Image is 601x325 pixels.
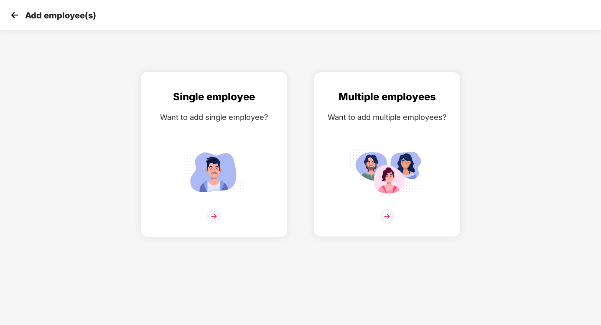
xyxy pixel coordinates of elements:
[206,209,222,224] img: svg+xml;base64,PHN2ZyB4bWxucz0iaHR0cDovL3d3dy53My5vcmcvMjAwMC9zdmciIHdpZHRoPSIzNiIgaGVpZ2h0PSIzNi...
[150,111,278,123] div: Want to add single employee?
[25,10,96,20] p: Add employee(s)
[323,89,451,105] div: Multiple employees
[323,111,451,123] div: Want to add multiple employees?
[349,146,425,198] img: svg+xml;base64,PHN2ZyB4bWxucz0iaHR0cDovL3d3dy53My5vcmcvMjAwMC9zdmciIGlkPSJNdWx0aXBsZV9lbXBsb3llZS...
[379,209,395,224] img: svg+xml;base64,PHN2ZyB4bWxucz0iaHR0cDovL3d3dy53My5vcmcvMjAwMC9zdmciIHdpZHRoPSIzNiIgaGVpZ2h0PSIzNi...
[8,9,21,21] img: svg+xml;base64,PHN2ZyB4bWxucz0iaHR0cDovL3d3dy53My5vcmcvMjAwMC9zdmciIHdpZHRoPSIzMCIgaGVpZ2h0PSIzMC...
[150,89,278,105] div: Single employee
[176,146,252,198] img: svg+xml;base64,PHN2ZyB4bWxucz0iaHR0cDovL3d3dy53My5vcmcvMjAwMC9zdmciIGlkPSJTaW5nbGVfZW1wbG95ZWUiIH...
